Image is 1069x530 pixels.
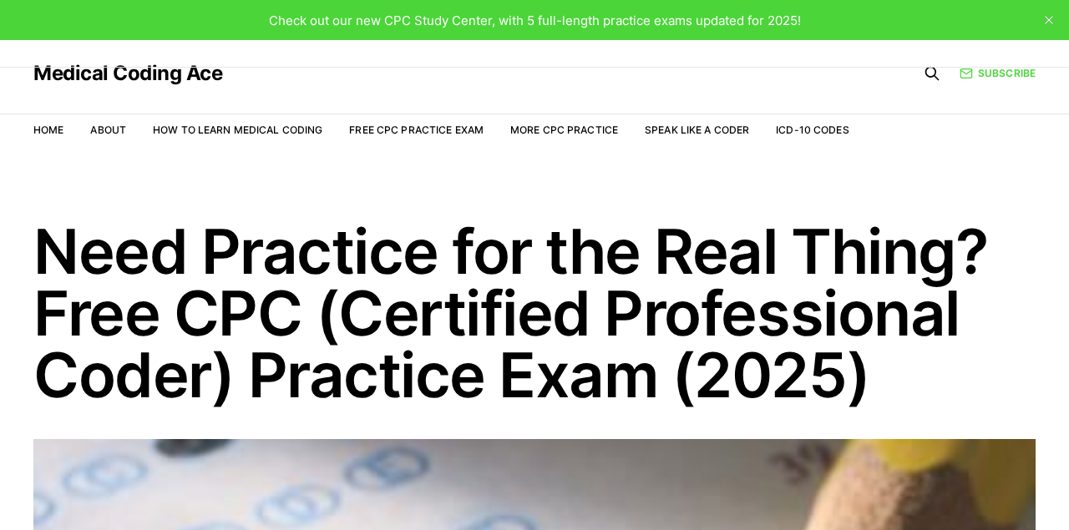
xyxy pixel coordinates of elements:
span: Check out our new CPC Study Center, with 5 full-length practice exams updated for 2025! [269,13,801,28]
a: More CPC Practice [510,124,618,136]
a: Medical Coding Ace [33,63,222,83]
h1: Need Practice for the Real Thing? Free CPC (Certified Professional Coder) Practice Exam (2025) [33,220,1036,406]
a: ICD-10 Codes [776,124,849,136]
a: Free CPC Practice Exam [349,124,484,136]
a: Subscribe [960,65,1036,81]
a: Home [33,124,63,136]
iframe: portal-trigger [792,448,1069,530]
a: About [90,124,126,136]
a: Speak Like a Coder [645,124,749,136]
button: close [1036,7,1062,33]
a: How to Learn Medical Coding [153,124,322,136]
